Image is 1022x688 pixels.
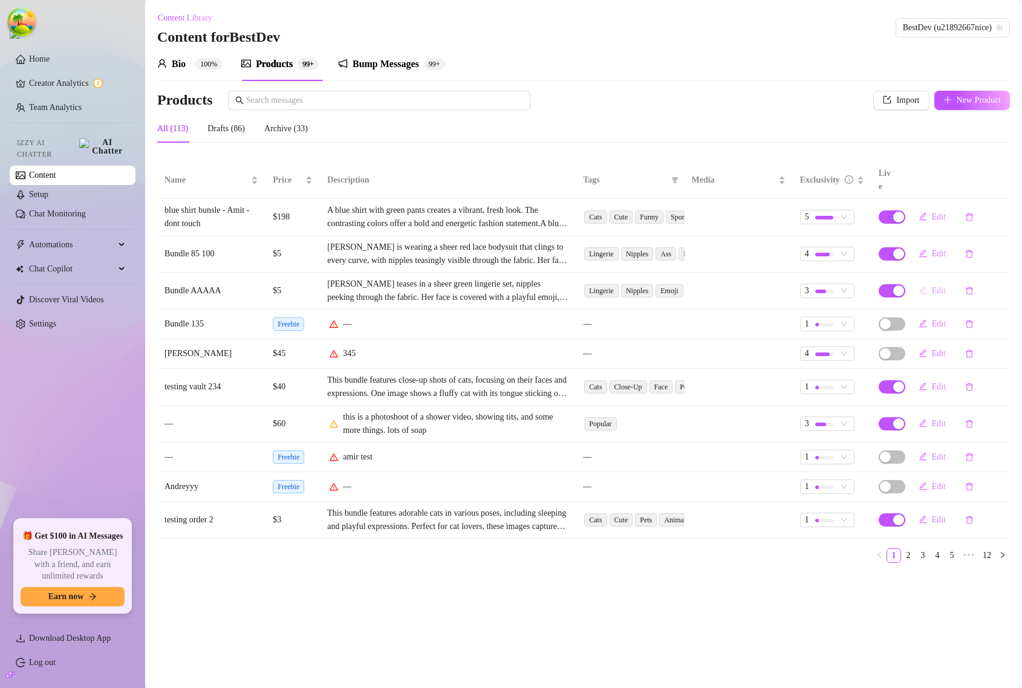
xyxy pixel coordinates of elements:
[327,480,568,493] div: —
[157,339,265,369] td: [PERSON_NAME]
[16,240,25,250] span: thunderbolt
[584,380,607,394] span: Cats
[246,94,523,107] input: Search messages
[157,199,265,236] td: blue shirt bunsle - Amit - dont touch
[959,548,978,563] span: •••
[909,244,955,264] button: Edit
[273,174,303,187] span: Price
[883,96,891,104] span: import
[6,670,15,679] span: build
[298,58,319,70] sup: 146
[353,57,419,71] div: Bump Messages
[887,549,900,562] a: 1
[805,210,809,224] span: 5
[235,96,244,105] span: search
[934,91,1011,110] button: New Product
[29,259,115,279] span: Chat Copilot
[955,207,983,227] button: delete
[157,8,222,28] button: Content Library
[945,549,959,562] a: 5
[916,548,930,563] li: 3
[932,382,946,392] span: Edit
[999,551,1006,559] span: right
[919,319,927,328] span: edit
[909,281,955,300] button: Edit
[424,58,445,70] sup: 619
[659,513,694,527] span: Animals
[955,414,983,433] button: delete
[996,24,1003,31] span: team
[265,199,320,236] td: $198
[965,482,974,491] span: delete
[157,162,265,199] th: Name
[265,236,320,273] td: $5
[157,502,265,539] td: testing order 2
[805,347,809,360] span: 4
[955,344,983,363] button: delete
[29,190,48,199] a: Setup
[320,162,576,199] th: Description
[584,513,607,527] span: Cats
[872,548,887,563] button: left
[955,314,983,334] button: delete
[22,530,123,542] span: 🎁 Get $100 in AI Messages
[932,349,946,359] span: Edit
[157,122,188,135] div: All (113)
[48,592,84,602] span: Earn now
[845,175,853,184] span: info-circle
[576,310,684,339] td: —
[29,295,104,304] a: Discover Viral Videos
[919,286,927,294] span: edit
[29,209,86,218] a: Chat Monitoring
[871,162,902,199] th: Live
[955,244,983,264] button: delete
[932,515,946,525] span: Edit
[157,91,213,110] h3: Products
[965,383,974,391] span: delete
[919,419,927,427] span: edit
[330,420,338,428] span: warning
[932,452,946,462] span: Edit
[21,547,125,582] span: Share [PERSON_NAME] with a friend, and earn unlimited rewards
[805,480,809,493] span: 1
[172,57,186,71] div: Bio
[685,162,793,199] th: Media
[157,443,265,472] td: —
[909,510,955,530] button: Edit
[157,406,265,443] td: —
[669,171,681,189] span: filter
[576,443,684,472] td: —
[576,472,684,502] td: —
[965,453,974,461] span: delete
[909,344,955,363] button: Edit
[576,339,684,369] td: —
[635,210,663,224] span: Funny
[16,265,24,273] img: Chat Copilot
[265,273,320,310] td: $5
[164,174,249,187] span: Name
[621,247,653,261] span: Nipples
[692,174,776,187] span: Media
[805,417,809,430] span: 3
[29,634,111,643] span: Download Desktop App
[273,480,304,493] span: Freebie
[327,507,568,533] div: This bundle features adorable cats in various poses, including sleeping and playful expressions. ...
[29,319,56,328] a: Settings
[16,634,25,643] span: download
[675,380,733,394] span: Pet Photography
[955,377,983,397] button: delete
[909,477,955,496] button: Edit
[965,516,974,524] span: delete
[903,19,1003,37] span: BestDev (u21892667nice)
[919,382,927,391] span: edit
[805,284,809,297] span: 3
[965,287,974,295] span: delete
[327,317,568,331] div: —
[343,450,373,464] div: amir test
[29,235,115,255] span: Automations
[207,122,245,135] div: Drafts (86)
[265,406,320,443] td: $60
[264,122,308,135] div: Archive (33)
[932,482,946,492] span: Edit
